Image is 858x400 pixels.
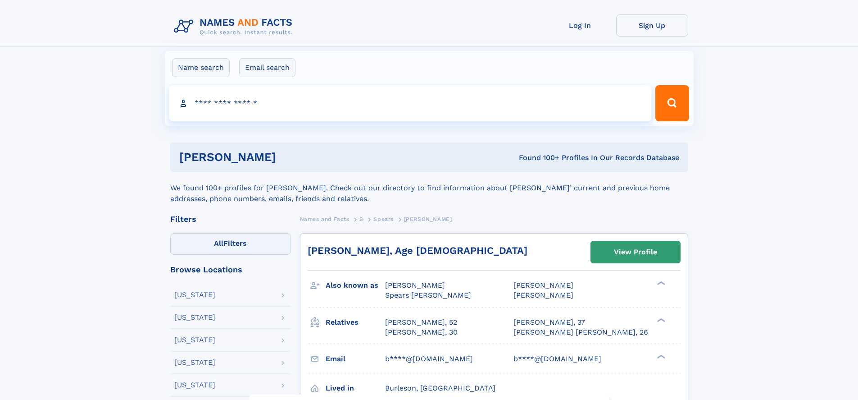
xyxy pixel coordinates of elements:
[513,281,573,290] span: [PERSON_NAME]
[174,314,215,321] div: [US_STATE]
[179,152,398,163] h1: [PERSON_NAME]
[170,215,291,223] div: Filters
[326,381,385,396] h3: Lived in
[614,242,657,262] div: View Profile
[385,317,457,327] a: [PERSON_NAME], 52
[174,336,215,344] div: [US_STATE]
[326,278,385,293] h3: Also known as
[385,327,458,337] a: [PERSON_NAME], 30
[404,216,452,222] span: [PERSON_NAME]
[174,382,215,389] div: [US_STATE]
[169,85,652,121] input: search input
[385,281,445,290] span: [PERSON_NAME]
[591,241,680,263] a: View Profile
[385,384,495,392] span: Burleson, [GEOGRAPHIC_DATA]
[655,354,666,359] div: ❯
[239,58,295,77] label: Email search
[174,359,215,366] div: [US_STATE]
[170,14,300,39] img: Logo Names and Facts
[544,14,616,37] a: Log In
[326,351,385,367] h3: Email
[513,291,573,299] span: [PERSON_NAME]
[616,14,688,37] a: Sign Up
[513,317,585,327] a: [PERSON_NAME], 37
[373,213,394,225] a: Spears
[359,213,363,225] a: S
[170,172,688,204] div: We found 100+ profiles for [PERSON_NAME]. Check out our directory to find information about [PERS...
[359,216,363,222] span: S
[373,216,394,222] span: Spears
[513,327,648,337] a: [PERSON_NAME] [PERSON_NAME], 26
[655,85,689,121] button: Search Button
[300,213,350,225] a: Names and Facts
[170,233,291,255] label: Filters
[308,245,527,256] a: [PERSON_NAME], Age [DEMOGRAPHIC_DATA]
[385,291,471,299] span: Spears [PERSON_NAME]
[397,153,679,163] div: Found 100+ Profiles In Our Records Database
[655,317,666,323] div: ❯
[170,266,291,274] div: Browse Locations
[172,58,230,77] label: Name search
[655,280,666,286] div: ❯
[174,291,215,299] div: [US_STATE]
[326,315,385,330] h3: Relatives
[214,239,223,248] span: All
